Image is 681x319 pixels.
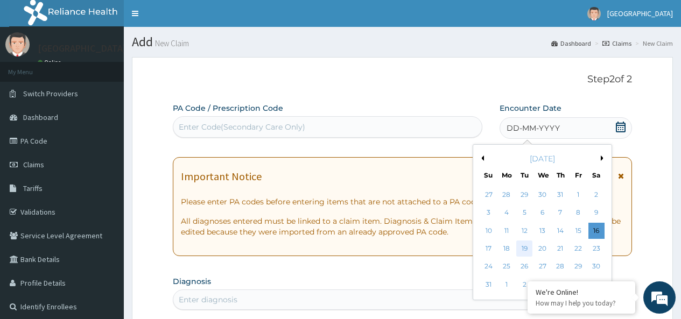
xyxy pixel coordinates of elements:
[499,277,515,293] div: Choose Monday, September 1st, 2025
[534,187,550,203] div: Choose Wednesday, July 30th, 2025
[480,277,496,293] div: Choose Sunday, August 31st, 2025
[177,5,202,31] div: Minimize live chat window
[480,187,496,203] div: Choose Sunday, July 27th, 2025
[38,59,64,66] a: Online
[480,259,496,275] div: Choose Sunday, August 24th, 2025
[588,205,604,221] div: Choose Saturday, August 9th, 2025
[536,287,627,297] div: We're Online!
[570,187,586,203] div: Choose Friday, August 1st, 2025
[499,187,515,203] div: Choose Monday, July 28th, 2025
[480,223,496,239] div: Choose Sunday, August 10th, 2025
[633,39,673,48] li: New Claim
[534,205,550,221] div: Choose Wednesday, August 6th, 2025
[587,7,601,20] img: User Image
[23,183,43,193] span: Tariffs
[552,240,568,257] div: Choose Thursday, August 21st, 2025
[499,205,515,221] div: Choose Monday, August 4th, 2025
[552,223,568,239] div: Choose Thursday, August 14th, 2025
[570,277,586,293] div: Choose Friday, September 5th, 2025
[23,112,58,122] span: Dashboard
[516,259,532,275] div: Choose Tuesday, August 26th, 2025
[5,32,30,56] img: User Image
[23,89,78,98] span: Switch Providers
[516,277,532,293] div: Choose Tuesday, September 2nd, 2025
[588,259,604,275] div: Choose Saturday, August 30th, 2025
[534,259,550,275] div: Choose Wednesday, August 27th, 2025
[570,205,586,221] div: Choose Friday, August 8th, 2025
[56,60,181,74] div: Chat with us now
[570,259,586,275] div: Choose Friday, August 29th, 2025
[551,39,591,48] a: Dashboard
[552,187,568,203] div: Choose Thursday, July 31st, 2025
[502,171,511,180] div: Mo
[588,223,604,239] div: Choose Saturday, August 16th, 2025
[181,171,262,182] h1: Important Notice
[552,259,568,275] div: Choose Thursday, August 28th, 2025
[534,223,550,239] div: Choose Wednesday, August 13th, 2025
[516,187,532,203] div: Choose Tuesday, July 29th, 2025
[500,103,561,114] label: Encounter Date
[536,299,627,308] p: How may I help you today?
[534,277,550,293] div: Choose Wednesday, September 3rd, 2025
[483,171,493,180] div: Su
[153,39,189,47] small: New Claim
[480,205,496,221] div: Choose Sunday, August 3rd, 2025
[62,93,149,201] span: We're online!
[132,35,673,49] h1: Add
[592,171,601,180] div: Sa
[499,259,515,275] div: Choose Monday, August 25th, 2025
[20,54,44,81] img: d_794563401_company_1708531726252_794563401
[173,74,632,86] p: Step 2 of 2
[570,240,586,257] div: Choose Friday, August 22nd, 2025
[588,277,604,293] div: Choose Saturday, September 6th, 2025
[5,208,205,246] textarea: Type your message and hit 'Enter'
[179,294,237,305] div: Enter diagnosis
[552,205,568,221] div: Choose Thursday, August 7th, 2025
[588,240,604,257] div: Choose Saturday, August 23rd, 2025
[499,240,515,257] div: Choose Monday, August 18th, 2025
[181,216,624,237] p: All diagnoses entered must be linked to a claim item. Diagnosis & Claim Items that are visible bu...
[552,277,568,293] div: Choose Thursday, September 4th, 2025
[601,155,606,161] button: Next Month
[538,171,547,180] div: We
[534,240,550,257] div: Choose Wednesday, August 20th, 2025
[479,155,484,161] button: Previous Month
[181,196,624,207] p: Please enter PA codes before entering items that are not attached to a PA code
[516,240,532,257] div: Choose Tuesday, August 19th, 2025
[607,9,673,18] span: [GEOGRAPHIC_DATA]
[23,160,44,169] span: Claims
[574,171,583,180] div: Fr
[478,153,607,164] div: [DATE]
[519,171,529,180] div: Tu
[570,223,586,239] div: Choose Friday, August 15th, 2025
[173,103,283,114] label: PA Code / Prescription Code
[480,240,496,257] div: Choose Sunday, August 17th, 2025
[507,123,560,133] span: DD-MM-YYYY
[602,39,631,48] a: Claims
[516,205,532,221] div: Choose Tuesday, August 5th, 2025
[480,186,605,294] div: month 2025-08
[516,223,532,239] div: Choose Tuesday, August 12th, 2025
[38,44,127,53] p: [GEOGRAPHIC_DATA]
[556,171,565,180] div: Th
[173,276,211,287] label: Diagnosis
[588,187,604,203] div: Choose Saturday, August 2nd, 2025
[179,122,305,132] div: Enter Code(Secondary Care Only)
[499,223,515,239] div: Choose Monday, August 11th, 2025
